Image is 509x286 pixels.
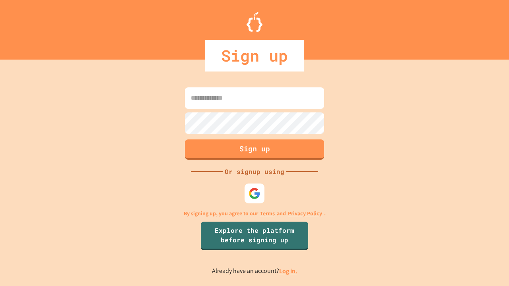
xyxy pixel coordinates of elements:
[184,209,326,218] p: By signing up, you agree to our and .
[288,209,322,218] a: Privacy Policy
[260,209,275,218] a: Terms
[212,266,297,276] p: Already have an account?
[201,222,308,250] a: Explore the platform before signing up
[249,187,260,199] img: google-icon.svg
[185,139,324,160] button: Sign up
[279,267,297,275] a: Log in.
[205,40,304,71] div: Sign up
[223,167,286,176] div: Or signup using
[247,12,262,32] img: Logo.svg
